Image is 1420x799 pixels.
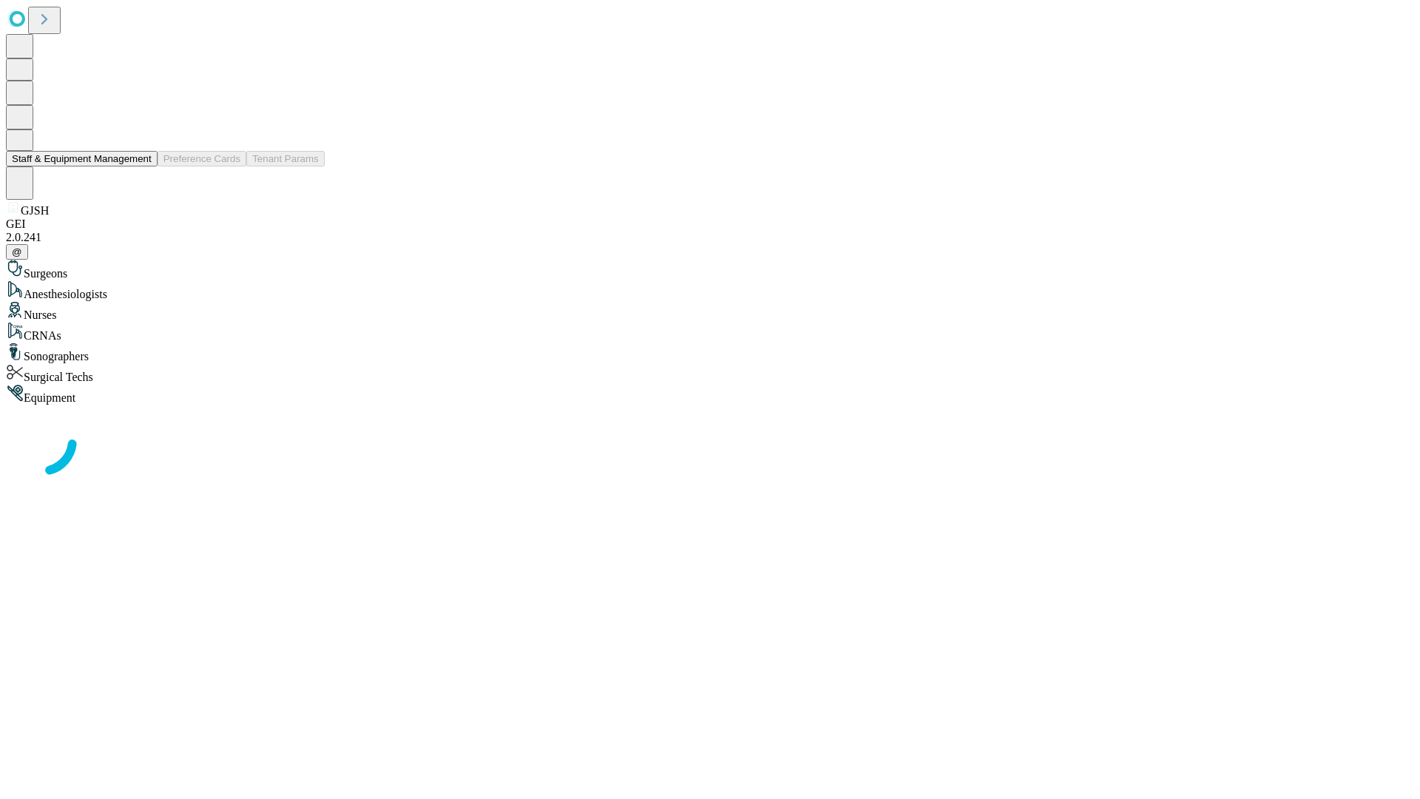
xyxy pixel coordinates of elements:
[246,151,325,166] button: Tenant Params
[6,231,1414,244] div: 2.0.241
[6,384,1414,405] div: Equipment
[6,301,1414,322] div: Nurses
[21,204,49,217] span: GJSH
[12,246,22,257] span: @
[158,151,246,166] button: Preference Cards
[6,151,158,166] button: Staff & Equipment Management
[6,363,1414,384] div: Surgical Techs
[6,218,1414,231] div: GEI
[6,280,1414,301] div: Anesthesiologists
[6,244,28,260] button: @
[6,260,1414,280] div: Surgeons
[6,343,1414,363] div: Sonographers
[6,322,1414,343] div: CRNAs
